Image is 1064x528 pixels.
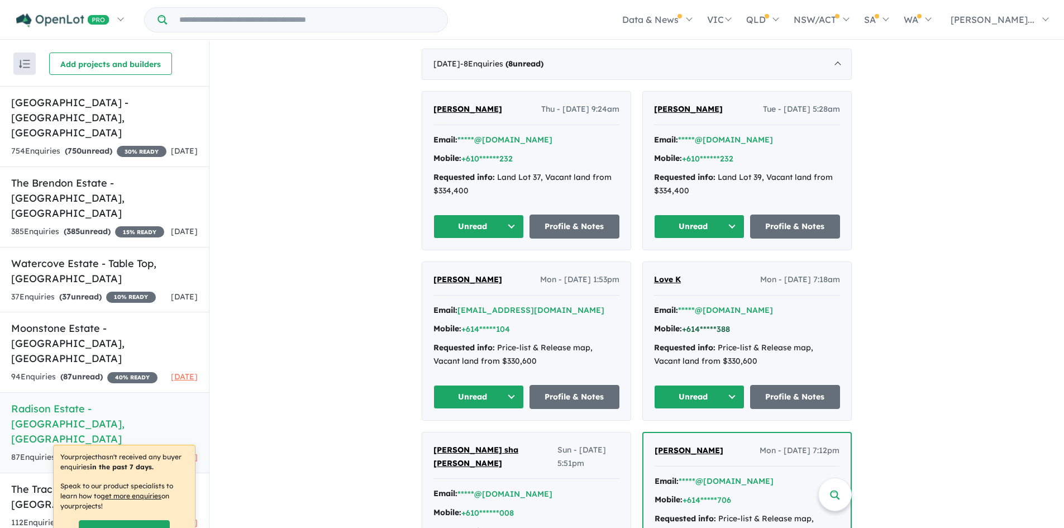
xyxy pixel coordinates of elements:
[654,103,723,116] a: [PERSON_NAME]
[654,343,715,353] strong: Requested info:
[60,372,103,382] strong: ( unread)
[760,444,839,458] span: Mon - [DATE] 7:12pm
[433,171,619,198] div: Land Lot 37, Vacant land from $334,400
[433,215,524,239] button: Unread
[433,343,495,353] strong: Requested info:
[66,226,80,236] span: 385
[11,482,198,512] h5: The Tracks Estate - Rockbank , [GEOGRAPHIC_DATA]
[11,370,158,384] div: 94 Enquir ies
[951,14,1034,25] span: [PERSON_NAME]...
[169,8,445,32] input: Try estate name, suburb, builder or developer
[529,215,620,239] a: Profile & Notes
[64,226,111,236] strong: ( unread)
[760,273,840,287] span: Mon - [DATE] 7:18am
[655,513,716,524] strong: Requested info:
[433,324,461,334] strong: Mobile:
[529,385,620,409] a: Profile & Notes
[655,476,679,486] strong: Email:
[433,135,457,145] strong: Email:
[433,103,502,116] a: [PERSON_NAME]
[11,451,156,464] div: 87 Enquir ies
[433,172,495,182] strong: Requested info:
[171,372,198,382] span: [DATE]
[11,291,156,304] div: 37 Enquir ies
[505,59,543,69] strong: ( unread)
[541,103,619,116] span: Thu - [DATE] 9:24am
[11,175,198,221] h5: The Brendon Estate - [GEOGRAPHIC_DATA] , [GEOGRAPHIC_DATA]
[59,292,102,302] strong: ( unread)
[433,445,518,468] span: [PERSON_NAME] sha [PERSON_NAME]
[655,445,723,455] span: [PERSON_NAME]
[19,60,30,68] img: sort.svg
[654,324,682,334] strong: Mobile:
[655,444,723,458] a: [PERSON_NAME]
[557,444,619,470] span: Sun - [DATE] 5:51pm
[60,481,188,511] p: Speak to our product specialists to learn how to on your projects !
[117,146,166,157] span: 30 % READY
[11,321,198,366] h5: Moonstone Estate - [GEOGRAPHIC_DATA] , [GEOGRAPHIC_DATA]
[654,215,745,239] button: Unread
[433,153,461,163] strong: Mobile:
[16,13,109,27] img: Openlot PRO Logo White
[433,273,502,287] a: [PERSON_NAME]
[433,507,461,517] strong: Mobile:
[460,59,543,69] span: - 8 Enquir ies
[62,292,71,302] span: 37
[11,401,198,446] h5: Radison Estate - [GEOGRAPHIC_DATA] , [GEOGRAPHIC_DATA]
[763,103,840,116] span: Tue - [DATE] 5:28am
[654,135,678,145] strong: Email:
[654,385,745,409] button: Unread
[750,385,841,409] a: Profile & Notes
[11,256,198,286] h5: Watercove Estate - Table Top , [GEOGRAPHIC_DATA]
[540,273,619,287] span: Mon - [DATE] 1:53pm
[106,292,156,303] span: 10 % READY
[655,494,683,505] strong: Mobile:
[654,171,840,198] div: Land Lot 39, Vacant land from $334,400
[49,53,172,75] button: Add projects and builders
[90,463,154,471] b: in the past 7 days.
[654,104,723,114] span: [PERSON_NAME]
[433,305,457,315] strong: Email:
[750,215,841,239] a: Profile & Notes
[433,341,619,368] div: Price-list & Release map, Vacant land from $330,600
[654,153,682,163] strong: Mobile:
[101,492,161,500] u: get more enquiries
[115,226,164,237] span: 15 % READY
[171,146,198,156] span: [DATE]
[654,274,681,284] span: Love K
[433,385,524,409] button: Unread
[171,226,198,236] span: [DATE]
[11,225,164,239] div: 385 Enquir ies
[68,146,82,156] span: 750
[11,145,166,158] div: 754 Enquir ies
[654,305,678,315] strong: Email:
[422,49,852,80] div: [DATE]
[654,341,840,368] div: Price-list & Release map, Vacant land from $330,600
[65,146,112,156] strong: ( unread)
[457,305,604,316] button: [EMAIL_ADDRESS][DOMAIN_NAME]
[654,273,681,287] a: Love K
[107,372,158,383] span: 40 % READY
[63,372,72,382] span: 87
[433,488,457,498] strong: Email:
[433,274,502,284] span: [PERSON_NAME]
[433,444,557,470] a: [PERSON_NAME] sha [PERSON_NAME]
[11,95,198,140] h5: [GEOGRAPHIC_DATA] - [GEOGRAPHIC_DATA] , [GEOGRAPHIC_DATA]
[508,59,513,69] span: 8
[654,172,715,182] strong: Requested info:
[433,104,502,114] span: [PERSON_NAME]
[60,452,188,472] p: Your project hasn't received any buyer enquiries
[171,292,198,302] span: [DATE]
